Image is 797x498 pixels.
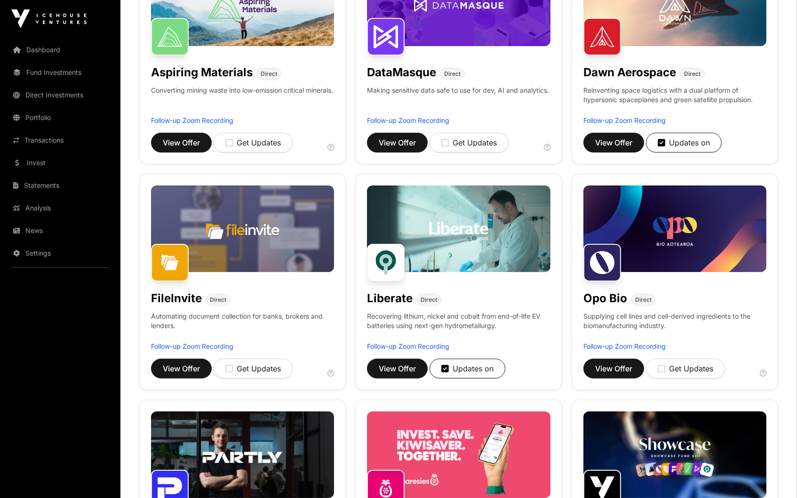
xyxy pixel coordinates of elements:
span: View Offer [595,363,632,374]
a: Direct Investments [8,85,113,105]
p: Making sensitive data safe to use for dev, AI and analytics. [367,86,549,116]
div: Get Updates [658,363,713,374]
button: Get Updates [214,359,293,378]
span: View Offer [163,363,200,374]
span: Direct [421,296,437,304]
span: Direct [635,296,652,304]
button: Updates on [430,359,505,378]
img: Showcase-Fund-Banner-1.jpg [583,411,766,498]
img: Liberate-Banner.jpg [367,185,550,272]
a: News [8,220,113,241]
p: Supplying cell lines and cell-derived ingredients to the biomanufacturing industry. [583,312,766,330]
h1: Liberate [367,291,413,306]
iframe: Chat Widget [750,453,797,498]
img: Partly-Banner.jpg [151,411,334,498]
a: Follow-up Zoom Recording [367,342,449,350]
div: Get Updates [225,363,281,374]
button: View Offer [367,133,428,153]
img: Opo Bio [583,244,621,281]
span: Direct [684,70,701,78]
h1: Opo Bio [583,291,627,306]
span: Direct [444,70,461,78]
h1: DataMasque [367,65,436,80]
span: View Offer [379,363,416,374]
span: View Offer [379,137,416,148]
h1: FileInvite [151,291,202,306]
p: Reinventing space logistics with a dual platform of hypersonic spaceplanes and green satellite pr... [583,86,766,116]
span: View Offer [595,137,632,148]
a: Follow-up Zoom Recording [151,342,233,350]
a: Follow-up Zoom Recording [583,342,666,350]
img: Liberate [367,244,405,281]
a: Invest [8,153,113,173]
button: View Offer [583,359,644,378]
button: View Offer [367,359,428,378]
a: Settings [8,243,113,264]
a: Dashboard [8,40,113,60]
div: Get Updates [225,137,281,148]
span: Direct [210,296,226,304]
span: View Offer [163,137,200,148]
h1: Aspiring Materials [151,65,253,80]
img: Dawn Aerospace [583,18,621,56]
h1: Dawn Aerospace [583,65,676,80]
a: Follow-up Zoom Recording [367,116,449,124]
img: DataMasque [367,18,405,56]
img: File-Invite-Banner.jpg [151,185,334,272]
p: Automating document collection for banks, brokers and lenders. [151,312,334,342]
span: Direct [261,70,277,78]
button: View Offer [583,133,644,153]
a: Analysis [8,198,113,218]
a: Follow-up Zoom Recording [151,116,233,124]
button: View Offer [151,359,212,378]
button: Get Updates [430,133,509,153]
button: Get Updates [646,359,725,378]
a: Portfolio [8,107,113,128]
a: Statements [8,175,113,196]
img: Sharesies-Banner.jpg [367,411,550,498]
a: Follow-up Zoom Recording [583,116,666,124]
img: Opo-Bio-Banner.jpg [583,185,766,272]
img: Icehouse Ventures Logo [11,9,87,28]
p: Converting mining waste into low-emission critical minerals. [151,86,333,116]
img: FileInvite [151,244,189,281]
p: Recovering lithium, nickel and cobalt from end-of-life EV batteries using next-gen hydrometallurgy. [367,312,550,342]
div: Get Updates [441,137,497,148]
div: Updates on [658,137,710,148]
button: Get Updates [214,133,293,153]
img: Aspiring Materials [151,18,189,56]
button: Updates on [646,133,722,153]
a: Fund Investments [8,62,113,83]
div: Updates on [441,363,494,374]
a: Transactions [8,130,113,151]
button: View Offer [151,133,212,153]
